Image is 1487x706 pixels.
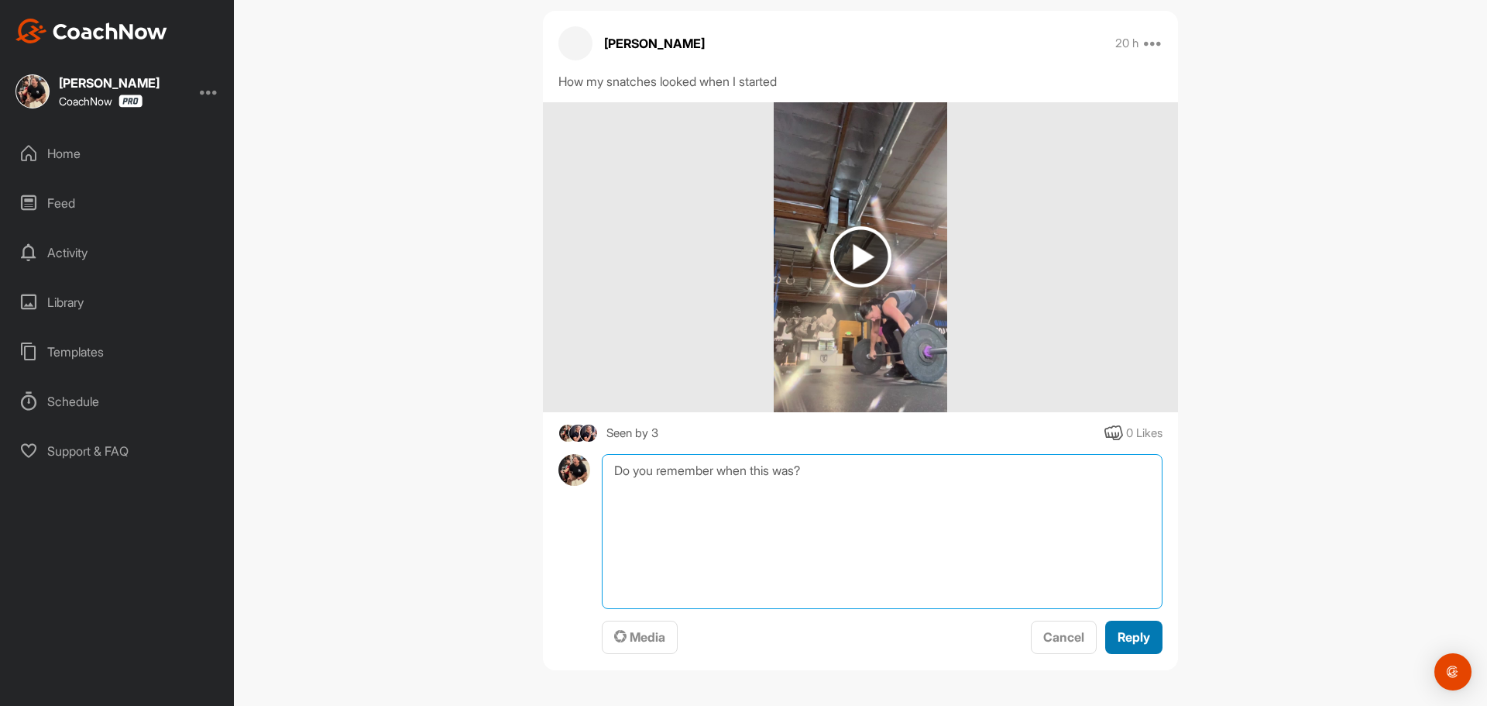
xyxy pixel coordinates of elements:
[9,382,227,421] div: Schedule
[59,95,143,108] div: CoachNow
[9,432,227,470] div: Support & FAQ
[558,72,1162,91] div: How my snatches looked when I started
[558,424,578,443] img: square_e339765c9fe6f80dcd00e42095057a3f.jpg
[558,454,590,486] img: avatar
[568,424,588,443] img: square_943e8555693f4ec3f78c7b2eff665967.jpg
[15,74,50,108] img: square_e339765c9fe6f80dcd00e42095057a3f.jpg
[15,19,167,43] img: CoachNow
[9,332,227,371] div: Templates
[602,454,1162,609] textarea: Do you remember when this was?
[1043,629,1084,645] span: Cancel
[1105,621,1162,654] button: Reply
[579,424,599,443] img: square_943e8555693f4ec3f78c7b2eff665967.jpg
[774,102,948,412] img: media
[118,95,143,108] img: CoachNow Pro
[1031,621,1097,654] button: Cancel
[614,629,665,645] span: Media
[1434,653,1472,691] div: Open Intercom Messenger
[9,134,227,173] div: Home
[606,424,658,443] div: Seen by 3
[830,226,891,288] img: play
[1115,36,1138,51] p: 20 h
[602,621,678,654] button: Media
[9,184,227,222] div: Feed
[9,233,227,272] div: Activity
[59,77,160,89] div: [PERSON_NAME]
[1118,629,1150,645] span: Reply
[1126,425,1162,443] div: 0 Likes
[9,283,227,322] div: Library
[604,34,705,53] p: [PERSON_NAME]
